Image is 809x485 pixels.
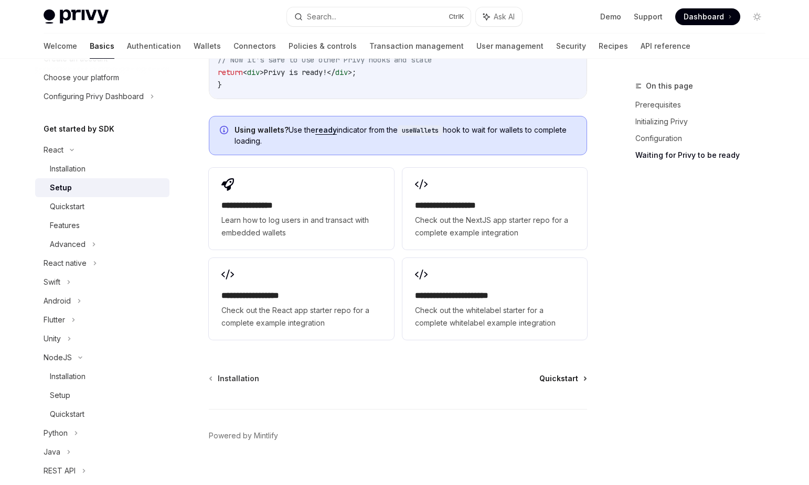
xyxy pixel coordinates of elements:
[235,125,289,134] strong: Using wallets?
[35,197,169,216] a: Quickstart
[398,125,443,136] code: useWallets
[35,367,169,386] a: Installation
[221,304,381,329] span: Check out the React app starter repo for a complete example integration
[35,159,169,178] a: Installation
[684,12,724,22] span: Dashboard
[218,80,222,90] span: }
[335,68,348,77] span: div
[50,238,86,251] div: Advanced
[449,13,464,21] span: Ctrl K
[539,373,578,384] span: Quickstart
[35,386,169,405] a: Setup
[352,68,356,77] span: ;
[243,68,247,77] span: <
[44,276,60,288] div: Swift
[44,351,72,364] div: NodeJS
[539,373,586,384] a: Quickstart
[476,7,522,26] button: Ask AI
[44,465,76,477] div: REST API
[209,168,393,250] a: **** **** **** *Learn how to log users in and transact with embedded wallets
[220,126,230,136] svg: Info
[600,12,621,22] a: Demo
[634,12,663,22] a: Support
[402,258,587,340] a: **** **** **** **** ***Check out the whitelabel starter for a complete whitelabel example integra...
[50,181,72,194] div: Setup
[415,214,574,239] span: Check out the NextJS app starter repo for a complete example integration
[218,55,432,64] span: // Now it's safe to use other Privy hooks and state
[90,34,114,59] a: Basics
[218,68,243,77] span: return
[44,90,144,103] div: Configuring Privy Dashboard
[402,168,587,250] a: **** **** **** ****Check out the NextJS app starter repo for a complete example integration
[307,10,336,23] div: Search...
[315,125,337,135] a: ready
[35,216,169,235] a: Features
[287,7,471,26] button: Search...CtrlK
[50,408,84,421] div: Quickstart
[599,34,628,59] a: Recipes
[415,304,574,329] span: Check out the whitelabel starter for a complete whitelabel example integration
[50,163,86,175] div: Installation
[264,68,327,77] span: Privy is ready!
[675,8,740,25] a: Dashboard
[209,258,393,340] a: **** **** **** ***Check out the React app starter repo for a complete example integration
[641,34,690,59] a: API reference
[35,68,169,87] a: Choose your platform
[635,147,774,164] a: Waiting for Privy to be ready
[348,68,352,77] span: >
[494,12,515,22] span: Ask AI
[44,123,114,135] h5: Get started by SDK
[44,314,65,326] div: Flutter
[44,144,63,156] div: React
[44,71,119,84] div: Choose your platform
[44,332,61,345] div: Unity
[476,34,544,59] a: User management
[35,178,169,197] a: Setup
[44,427,68,439] div: Python
[749,8,765,25] button: Toggle dark mode
[127,34,181,59] a: Authentication
[289,34,357,59] a: Policies & controls
[235,125,576,146] span: Use the indicator from the hook to wait for wallets to complete loading.
[44,257,87,270] div: React native
[50,200,84,213] div: Quickstart
[44,9,109,24] img: light logo
[50,389,70,402] div: Setup
[44,34,77,59] a: Welcome
[210,373,259,384] a: Installation
[635,96,774,113] a: Prerequisites
[646,80,693,92] span: On this page
[635,130,774,147] a: Configuration
[369,34,464,59] a: Transaction management
[194,34,221,59] a: Wallets
[50,219,80,232] div: Features
[260,68,264,77] span: >
[44,295,71,307] div: Android
[221,214,381,239] span: Learn how to log users in and transact with embedded wallets
[50,370,86,383] div: Installation
[556,34,586,59] a: Security
[209,430,278,441] a: Powered by Mintlify
[327,68,335,77] span: </
[44,446,60,458] div: Java
[247,68,260,77] span: div
[35,405,169,424] a: Quickstart
[635,113,774,130] a: Initializing Privy
[233,34,276,59] a: Connectors
[218,373,259,384] span: Installation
